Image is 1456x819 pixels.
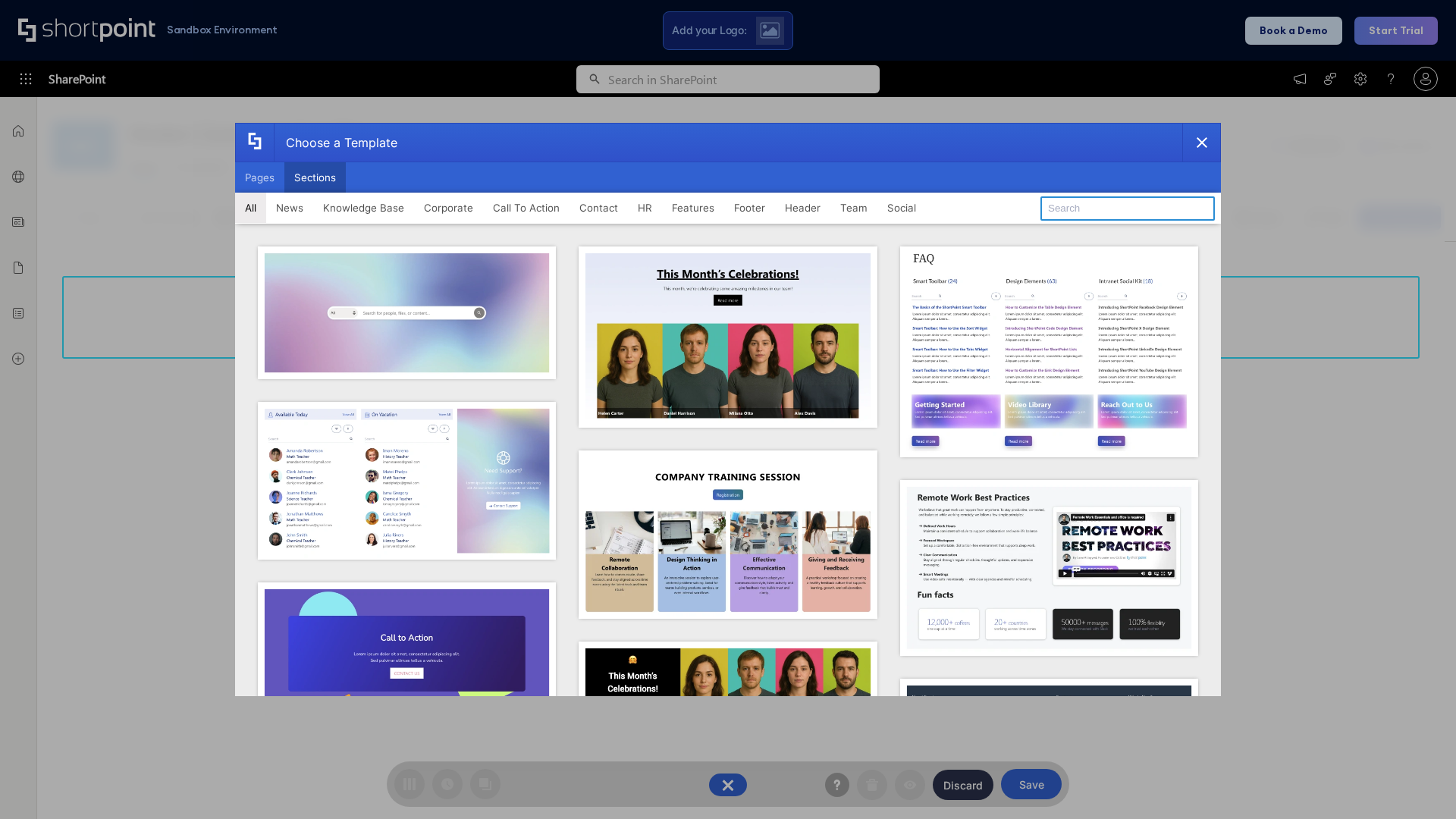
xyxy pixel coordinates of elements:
[235,162,284,193] button: Pages
[877,193,926,223] button: Social
[1040,196,1215,221] input: Search
[1380,746,1456,819] iframe: Chat Widget
[313,193,414,223] button: Knowledge Base
[235,123,1221,696] div: template selector
[266,193,313,223] button: News
[628,193,662,223] button: HR
[570,193,628,223] button: Contact
[775,193,830,223] button: Header
[662,193,724,223] button: Features
[274,124,397,162] div: Choose a Template
[830,193,877,223] button: Team
[414,193,483,223] button: Corporate
[235,193,266,223] button: All
[284,162,346,193] button: Sections
[724,193,775,223] button: Footer
[483,193,570,223] button: Call To Action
